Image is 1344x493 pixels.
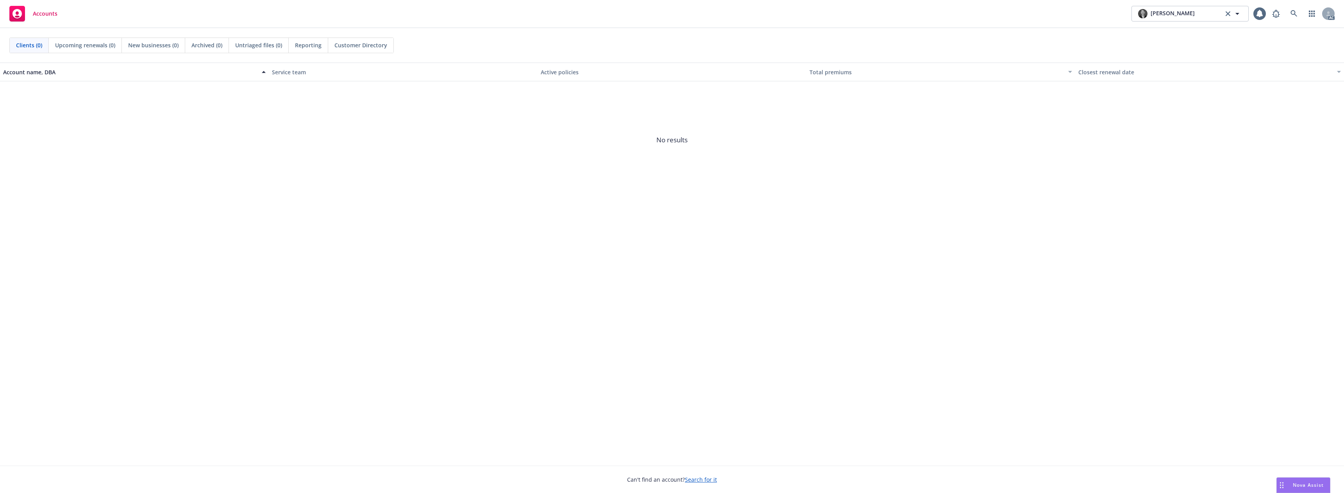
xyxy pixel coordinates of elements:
[1138,9,1147,18] img: photo
[810,68,1063,76] div: Total premiums
[1293,482,1324,488] span: Nova Assist
[295,41,322,49] span: Reporting
[16,41,42,49] span: Clients (0)
[1075,63,1344,81] button: Closest renewal date
[806,63,1075,81] button: Total premiums
[1078,68,1332,76] div: Closest renewal date
[1286,6,1302,22] a: Search
[1151,9,1195,18] span: [PERSON_NAME]
[55,41,115,49] span: Upcoming renewals (0)
[1268,6,1284,22] a: Report a Bug
[3,68,257,76] div: Account name, DBA
[1276,477,1330,493] button: Nova Assist
[1304,6,1320,22] a: Switch app
[685,476,717,483] a: Search for it
[33,11,57,17] span: Accounts
[541,68,803,76] div: Active policies
[538,63,806,81] button: Active policies
[627,475,717,484] span: Can't find an account?
[272,68,534,76] div: Service team
[191,41,222,49] span: Archived (0)
[1223,9,1233,18] a: clear selection
[128,41,179,49] span: New businesses (0)
[269,63,538,81] button: Service team
[334,41,387,49] span: Customer Directory
[6,3,61,25] a: Accounts
[235,41,282,49] span: Untriaged files (0)
[1131,6,1249,22] button: photo[PERSON_NAME]clear selection
[1277,478,1287,493] div: Drag to move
